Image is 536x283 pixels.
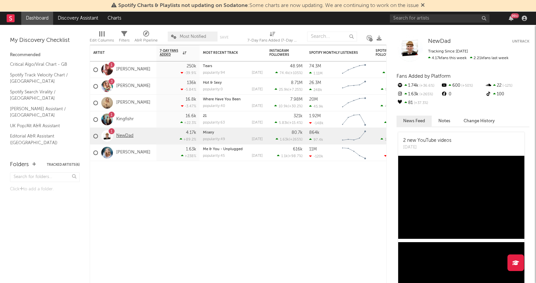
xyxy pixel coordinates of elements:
div: 8.71M [291,81,303,85]
span: 2.21k fans last week [428,56,508,60]
a: [PERSON_NAME] [116,83,150,89]
div: 80.7k [292,131,303,135]
div: 321k [294,114,303,118]
svg: Chart title [339,144,369,161]
div: +22.3 % [180,121,196,125]
div: [DATE] [252,121,263,125]
div: [DATE] [252,104,263,108]
span: Spotify Charts & Playlists not updating on Sodatone [118,3,248,8]
a: Critical Algo/Viral Chart - GB [10,61,73,68]
div: 136k [187,81,196,85]
div: 250k [187,64,196,68]
button: Change History [457,116,501,127]
button: Tracked Artists(6) [47,163,80,166]
div: 600 [441,81,485,90]
div: popularity: 45 [203,154,225,158]
button: Notes [432,116,457,127]
a: Dashboard [21,12,53,25]
a: Tears [203,64,212,68]
div: ( ) [381,104,409,108]
div: 248k [309,88,322,92]
a: Hot & Sexy [203,81,222,85]
div: 74.3M [309,64,321,68]
div: 26.3M [309,81,321,85]
svg: Chart title [339,78,369,95]
div: ( ) [384,154,409,158]
button: Untrack [512,38,529,45]
svg: Chart title [339,61,369,78]
div: +89.2 % [180,137,196,141]
div: Edit Columns [90,28,114,47]
span: 1.74k [385,138,394,141]
div: Folders [10,161,29,169]
div: Where Have You Been [203,98,263,101]
button: News Feed [397,116,432,127]
div: 16.8k [186,97,196,102]
a: Kingfishr [116,117,134,122]
a: UK Pop/Alt A&R Assistant [10,122,73,130]
span: 7-Day Fans Added [160,49,181,57]
a: [PERSON_NAME] [116,67,150,72]
div: 7-Day Fans Added (7-Day Fans Added) [247,37,297,45]
div: ( ) [381,87,409,92]
div: 11M [309,147,317,151]
span: Tracking Since: [DATE] [428,49,468,53]
div: 100 [485,90,529,99]
div: 97.4k [309,138,323,142]
div: ( ) [275,121,303,125]
span: 74.4k [280,71,289,75]
div: 21 [203,114,263,118]
span: Fans Added by Platform [397,74,451,79]
div: 864k [309,131,319,135]
div: 16.6k [186,114,196,118]
span: -12 % [501,84,512,88]
div: 2 new YouTube videos [403,137,451,144]
span: +15.4 % [289,121,302,125]
div: [DATE] [252,88,263,91]
div: 45.9k [309,104,323,109]
div: 1.74k [397,81,441,90]
div: 7.98M [290,97,303,102]
div: Me & You - Unplugged [203,147,263,151]
a: Charts [103,12,126,25]
div: ( ) [277,154,303,158]
span: Dismiss [421,3,425,8]
div: ( ) [275,87,303,92]
span: NewDad [428,39,451,44]
span: +30.2 % [289,105,302,108]
div: -5.84 % [181,87,196,92]
div: 20M [309,97,318,102]
div: 7-Day Fans Added (7-Day Fans Added) [247,28,297,47]
div: popularity: 63 [203,121,225,125]
div: [DATE] [252,154,263,158]
span: +98.7 % [289,154,302,158]
div: A&R Pipeline [134,28,158,47]
span: +7.25 % [289,88,302,92]
div: popularity: 94 [203,71,225,75]
div: 99 + [511,13,519,18]
div: ( ) [384,121,409,125]
div: Filters [119,37,130,45]
span: +105 % [290,71,302,75]
span: +36.6 % [418,84,434,88]
div: ( ) [276,137,303,141]
div: 1.63k [397,90,441,99]
a: NewDad [428,38,451,45]
div: Spotify Monthly Listeners [309,51,359,55]
div: 0 [441,90,485,99]
div: 1.92M [309,114,321,118]
span: +265 % [418,93,433,96]
span: 1.63k [280,138,289,141]
div: +238 % [181,154,196,158]
div: [DATE] [252,71,263,75]
span: : Some charts are now updating. We are continuing to work on the issue [118,3,419,8]
div: -3.47 % [181,104,196,108]
div: My Discovery Checklist [10,37,80,45]
span: +37.3 % [413,101,428,105]
button: 99+ [509,16,513,21]
div: 616k [293,147,303,151]
div: -120k [309,154,323,158]
div: 22 [485,81,529,90]
div: Filters [119,28,130,47]
span: +265 % [290,138,302,141]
